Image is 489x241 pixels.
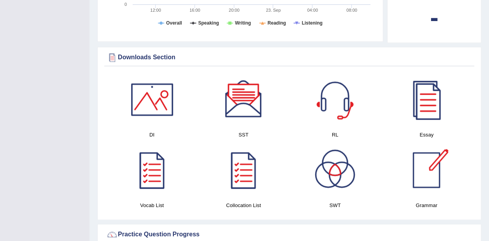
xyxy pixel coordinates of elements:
h4: Essay [385,131,468,139]
tspan: Overall [166,20,182,26]
tspan: Speaking [198,20,219,26]
b: - [430,3,438,32]
tspan: Listening [302,20,322,26]
div: Downloads Section [106,51,472,63]
h4: Vocab List [110,201,194,209]
h4: SST [202,131,285,139]
h4: RL [293,131,377,139]
tspan: Writing [235,20,251,26]
tspan: 23. Sep [266,8,281,12]
h4: Grammar [385,201,468,209]
div: Practice Question Progress [106,229,472,240]
text: 0 [124,2,127,7]
text: 20:00 [229,8,240,12]
h4: SWT [293,201,377,209]
h4: Collocation List [202,201,285,209]
h4: DI [110,131,194,139]
tspan: Reading [268,20,286,26]
text: 12:00 [150,8,161,12]
text: 08:00 [346,8,357,12]
text: 04:00 [307,8,318,12]
text: 16:00 [189,8,200,12]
